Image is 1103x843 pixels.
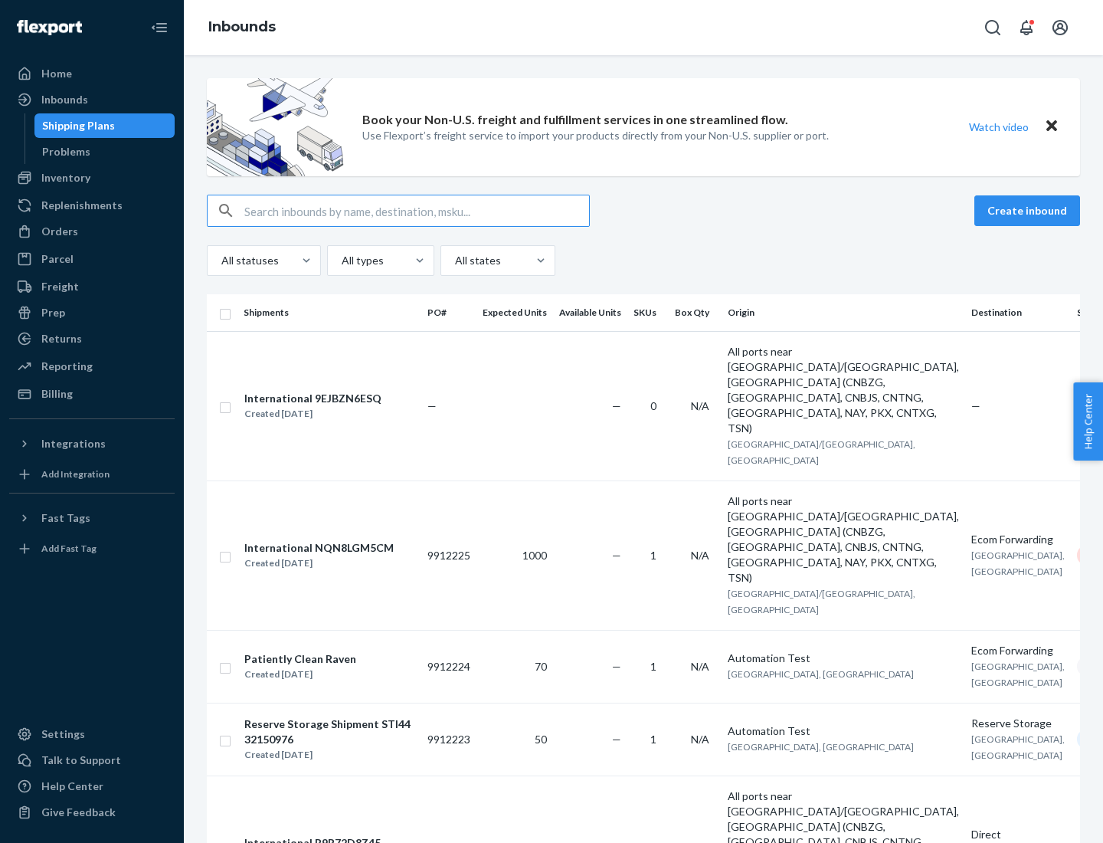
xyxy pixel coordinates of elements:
[41,251,74,267] div: Parcel
[9,193,175,218] a: Replenishments
[208,18,276,35] a: Inbounds
[220,253,221,268] input: All statuses
[244,651,356,667] div: Patiently Clean Raven
[421,294,476,331] th: PO#
[691,549,709,562] span: N/A
[728,668,914,680] span: [GEOGRAPHIC_DATA], [GEOGRAPHIC_DATA]
[728,344,959,436] div: All ports near [GEOGRAPHIC_DATA]/[GEOGRAPHIC_DATA], [GEOGRAPHIC_DATA] (CNBZG, [GEOGRAPHIC_DATA], ...
[691,399,709,412] span: N/A
[9,382,175,406] a: Billing
[9,722,175,746] a: Settings
[41,386,73,402] div: Billing
[971,733,1065,761] span: [GEOGRAPHIC_DATA], [GEOGRAPHIC_DATA]
[237,294,421,331] th: Shipments
[971,532,1065,547] div: Ecom Forwarding
[244,747,414,763] div: Created [DATE]
[41,359,93,374] div: Reporting
[244,391,381,406] div: International 9EJBZN6ESQ
[41,805,116,820] div: Give Feedback
[421,481,476,630] td: 9912225
[421,703,476,776] td: 9912223
[650,660,656,673] span: 1
[9,87,175,112] a: Inbounds
[612,549,621,562] span: —
[144,12,175,43] button: Close Navigation
[244,556,394,571] div: Created [DATE]
[41,92,88,107] div: Inbounds
[9,300,175,325] a: Prep
[244,195,589,226] input: Search inbounds by name, destination, msku...
[971,716,1065,731] div: Reserve Storage
[42,144,90,159] div: Problems
[34,139,175,164] a: Problems
[244,406,381,421] div: Created [DATE]
[627,294,669,331] th: SKUs
[362,128,829,143] p: Use Flexport’s freight service to import your products directly from your Non-U.S. supplier or port.
[41,542,97,555] div: Add Fast Tag
[728,588,915,615] span: [GEOGRAPHIC_DATA]/[GEOGRAPHIC_DATA], [GEOGRAPHIC_DATA]
[650,549,656,562] span: 1
[1045,12,1075,43] button: Open account menu
[971,643,1065,658] div: Ecom Forwarding
[553,294,627,331] th: Available Units
[41,727,85,742] div: Settings
[9,506,175,530] button: Fast Tags
[974,195,1080,226] button: Create inbound
[612,733,621,746] span: —
[362,111,788,129] p: Book your Non-U.S. freight and fulfillment services in one streamlined flow.
[1011,12,1042,43] button: Open notifications
[41,331,82,346] div: Returns
[971,549,1065,577] span: [GEOGRAPHIC_DATA], [GEOGRAPHIC_DATA]
[41,198,123,213] div: Replenishments
[41,305,65,320] div: Prep
[1073,382,1103,461] button: Help Center
[9,536,175,561] a: Add Fast Tag
[41,224,78,239] div: Orders
[965,294,1071,331] th: Destination
[669,294,722,331] th: Box Qty
[522,549,547,562] span: 1000
[9,61,175,86] a: Home
[41,510,90,526] div: Fast Tags
[453,253,455,268] input: All states
[42,118,115,133] div: Shipping Plans
[650,733,656,746] span: 1
[728,741,914,753] span: [GEOGRAPHIC_DATA], [GEOGRAPHIC_DATA]
[728,651,959,666] div: Automation Test
[9,219,175,244] a: Orders
[535,733,547,746] span: 50
[476,294,553,331] th: Expected Units
[41,66,72,81] div: Home
[244,667,356,682] div: Created [DATE]
[196,5,288,50] ol: breadcrumbs
[9,274,175,299] a: Freight
[244,717,414,747] div: Reserve Storage Shipment STI4432150976
[9,354,175,379] a: Reporting
[41,779,103,794] div: Help Center
[9,166,175,190] a: Inventory
[971,827,1065,842] div: Direct
[9,247,175,271] a: Parcel
[340,253,342,268] input: All types
[612,660,621,673] span: —
[9,326,175,351] a: Returns
[9,748,175,772] a: Talk to Support
[9,800,175,825] button: Give Feedback
[971,399,980,412] span: —
[427,399,437,412] span: —
[421,630,476,703] td: 9912224
[41,467,110,481] div: Add Integration
[34,113,175,138] a: Shipping Plans
[959,116,1039,138] button: Watch video
[728,723,959,739] div: Automation Test
[9,462,175,487] a: Add Integration
[612,399,621,412] span: —
[722,294,965,331] th: Origin
[41,753,121,768] div: Talk to Support
[9,774,175,799] a: Help Center
[691,660,709,673] span: N/A
[971,661,1065,688] span: [GEOGRAPHIC_DATA], [GEOGRAPHIC_DATA]
[977,12,1008,43] button: Open Search Box
[9,431,175,456] button: Integrations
